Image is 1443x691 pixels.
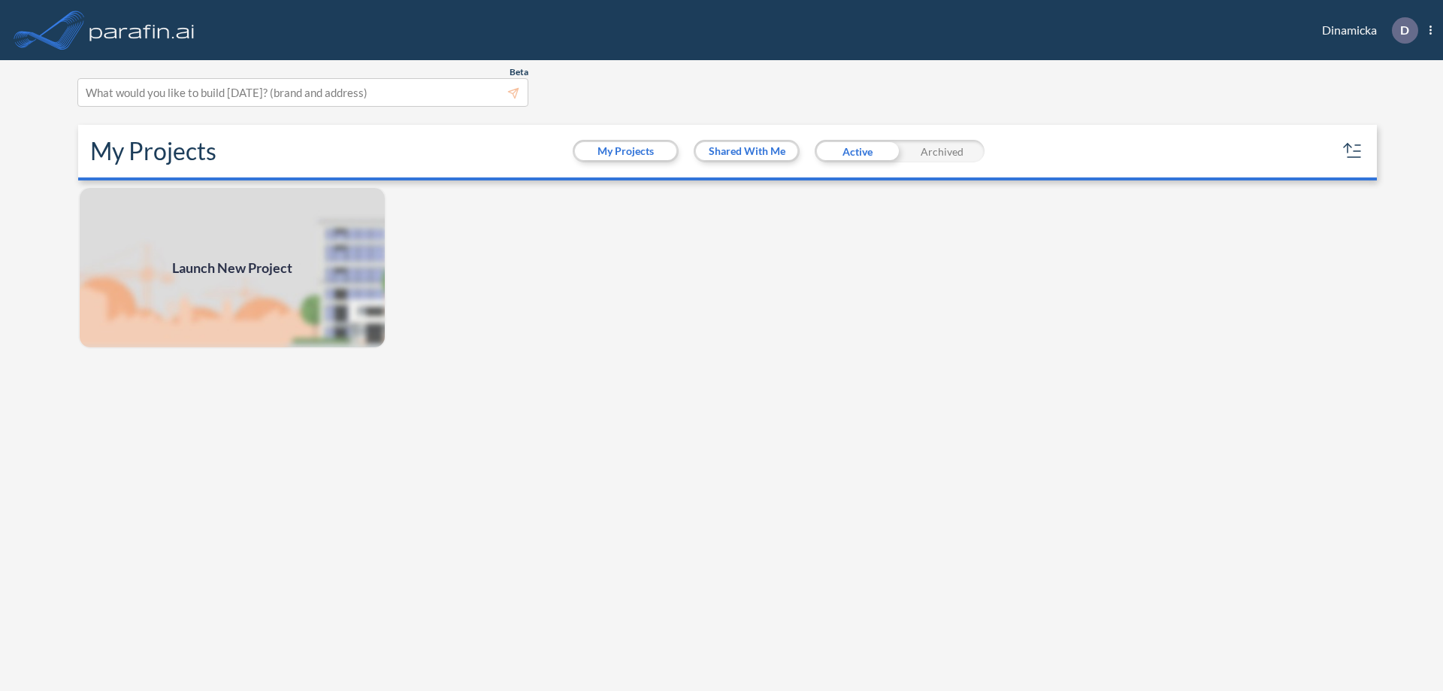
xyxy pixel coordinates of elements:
[1341,139,1365,163] button: sort
[696,142,797,160] button: Shared With Me
[90,137,216,165] h2: My Projects
[1400,23,1409,37] p: D
[815,140,900,162] div: Active
[78,186,386,349] a: Launch New Project
[86,15,198,45] img: logo
[172,258,292,278] span: Launch New Project
[575,142,676,160] button: My Projects
[78,186,386,349] img: add
[900,140,985,162] div: Archived
[1299,17,1432,44] div: Dinamicka
[510,66,528,78] span: Beta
